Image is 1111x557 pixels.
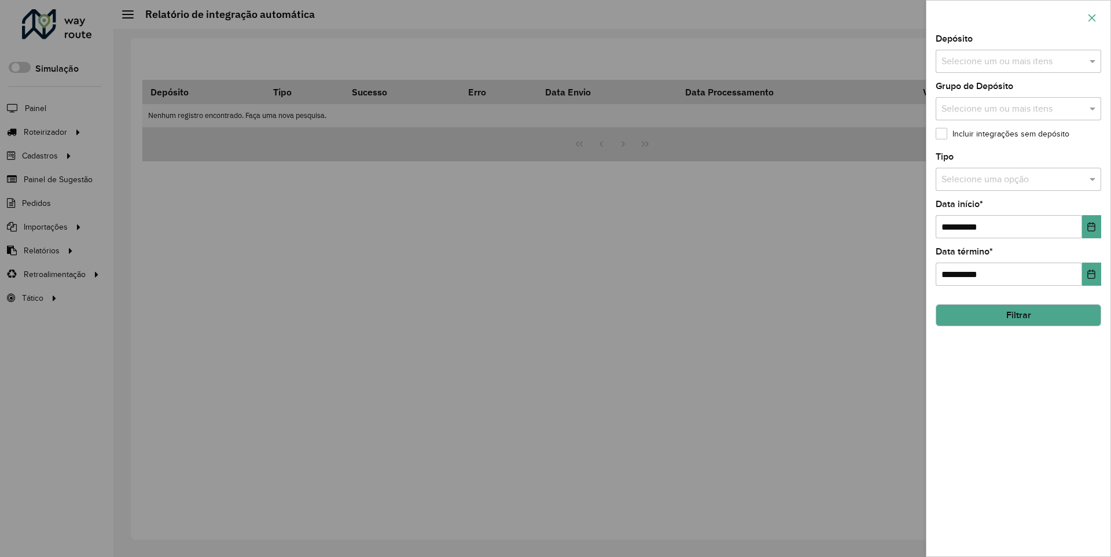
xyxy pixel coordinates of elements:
[1082,263,1101,286] button: Choose Date
[936,150,954,164] label: Tipo
[936,128,1069,140] label: Incluir integrações sem depósito
[1082,215,1101,238] button: Choose Date
[936,79,1013,93] label: Grupo de Depósito
[936,197,983,211] label: Data início
[936,32,973,46] label: Depósito
[936,304,1101,326] button: Filtrar
[936,245,993,259] label: Data término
